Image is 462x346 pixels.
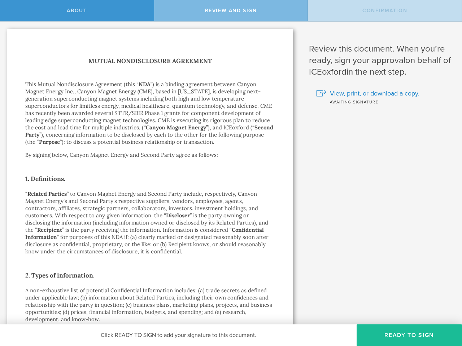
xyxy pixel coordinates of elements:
[25,287,275,323] p: A non-exhaustive list of potential Confidential Information includes: (a) trade secrets as define...
[166,212,190,219] strong: Discloser
[362,8,407,14] span: Confirmation
[357,324,462,346] button: Ready to Sign
[25,173,275,185] h2: 1. Definitions.
[67,8,87,14] span: About
[25,190,275,255] p: “ ” to Canyon Magnet Energy and Second Party include, respectively, Canyon Magnet Energy’s and Se...
[146,124,206,131] strong: Canyon Magnet Energy
[25,81,275,146] p: This Mutual Nondisclosure Agreement (this “ ”) is a binding agreement between Canyon Magnet Energ...
[309,43,451,78] h1: Review this document. When you’re ready, sign your approval in the next step.
[25,151,275,159] p: By signing below, Canyon Magnet Energy and Second Party agree as follows:
[316,98,451,105] div: Awaiting signature
[25,124,273,138] strong: Second Party
[39,138,60,145] strong: Purpose
[205,8,257,14] span: Review and sign
[139,81,151,88] strong: NDA
[25,226,264,240] strong: Confidential Information
[27,190,67,197] strong: Related Parties
[37,226,62,233] strong: Recipient
[330,89,419,98] span: View, print, or download a copy.
[25,270,275,281] h2: 2. Types of information.
[25,56,275,66] h1: Mutual Nondisclosure Agreement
